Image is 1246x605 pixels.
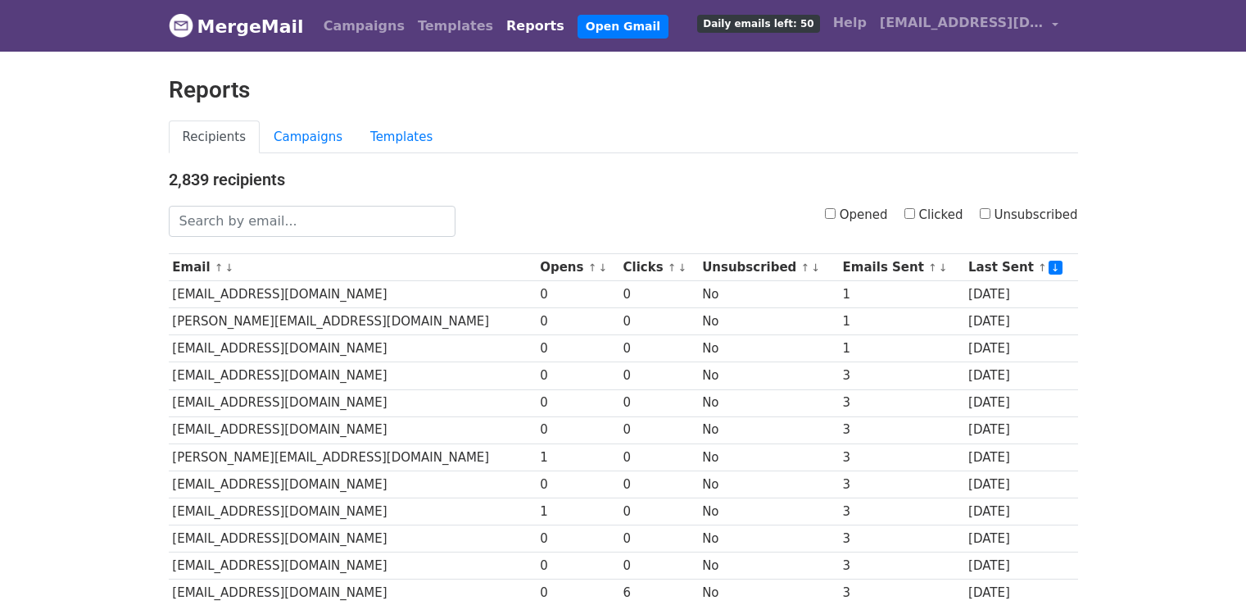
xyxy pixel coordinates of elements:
[169,389,537,416] td: [EMAIL_ADDRESS][DOMAIN_NAME]
[980,206,1078,225] label: Unsubscribed
[169,9,304,43] a: MergeMail
[536,498,618,525] td: 1
[873,7,1065,45] a: [EMAIL_ADDRESS][DOMAIN_NAME]
[678,262,687,274] a: ↓
[839,471,964,498] td: 3
[801,262,810,274] a: ↑
[169,553,537,580] td: [EMAIL_ADDRESS][DOMAIN_NAME]
[964,281,1077,308] td: [DATE]
[904,206,963,225] label: Clicked
[697,15,819,33] span: Daily emails left: 50
[825,206,888,225] label: Opened
[317,10,411,43] a: Campaigns
[536,362,618,389] td: 0
[169,362,537,389] td: [EMAIL_ADDRESS][DOMAIN_NAME]
[964,498,1077,525] td: [DATE]
[619,525,699,553] td: 0
[839,444,964,471] td: 3
[964,416,1077,444] td: [DATE]
[536,308,618,335] td: 0
[839,498,964,525] td: 3
[904,208,915,219] input: Clicked
[964,389,1077,416] td: [DATE]
[169,335,537,362] td: [EMAIL_ADDRESS][DOMAIN_NAME]
[536,553,618,580] td: 0
[698,281,838,308] td: No
[825,208,836,219] input: Opened
[839,553,964,580] td: 3
[500,10,571,43] a: Reports
[928,262,937,274] a: ↑
[811,262,820,274] a: ↓
[839,308,964,335] td: 1
[169,170,1078,189] h4: 2,839 recipients
[260,121,356,154] a: Campaigns
[619,281,699,308] td: 0
[411,10,500,43] a: Templates
[668,262,677,274] a: ↑
[169,498,537,525] td: [EMAIL_ADDRESS][DOMAIN_NAME]
[169,308,537,335] td: [PERSON_NAME][EMAIL_ADDRESS][DOMAIN_NAME]
[698,389,838,416] td: No
[536,444,618,471] td: 1
[619,389,699,416] td: 0
[536,254,618,281] th: Opens
[619,416,699,444] td: 0
[839,254,964,281] th: Emails Sent
[964,254,1077,281] th: Last Sent
[698,362,838,389] td: No
[536,281,618,308] td: 0
[964,525,1077,553] td: [DATE]
[839,335,964,362] td: 1
[964,362,1077,389] td: [DATE]
[698,471,838,498] td: No
[619,553,699,580] td: 0
[839,525,964,553] td: 3
[619,254,699,281] th: Clicks
[169,416,537,444] td: [EMAIL_ADDRESS][DOMAIN_NAME]
[619,471,699,498] td: 0
[588,262,597,274] a: ↑
[839,362,964,389] td: 3
[827,7,873,39] a: Help
[964,471,1077,498] td: [DATE]
[839,389,964,416] td: 3
[225,262,234,274] a: ↓
[169,444,537,471] td: [PERSON_NAME][EMAIL_ADDRESS][DOMAIN_NAME]
[578,15,668,39] a: Open Gmail
[619,444,699,471] td: 0
[169,254,537,281] th: Email
[964,553,1077,580] td: [DATE]
[169,281,537,308] td: [EMAIL_ADDRESS][DOMAIN_NAME]
[536,525,618,553] td: 0
[839,416,964,444] td: 3
[598,262,607,274] a: ↓
[169,76,1078,104] h2: Reports
[215,262,224,274] a: ↑
[698,444,838,471] td: No
[698,254,838,281] th: Unsubscribed
[619,335,699,362] td: 0
[880,13,1044,33] span: [EMAIL_ADDRESS][DOMAIN_NAME]
[698,308,838,335] td: No
[839,281,964,308] td: 1
[698,498,838,525] td: No
[964,335,1077,362] td: [DATE]
[169,13,193,38] img: MergeMail logo
[169,121,261,154] a: Recipients
[536,389,618,416] td: 0
[356,121,446,154] a: Templates
[980,208,990,219] input: Unsubscribed
[536,416,618,444] td: 0
[169,206,455,237] input: Search by email...
[536,335,618,362] td: 0
[169,471,537,498] td: [EMAIL_ADDRESS][DOMAIN_NAME]
[169,525,537,553] td: [EMAIL_ADDRESS][DOMAIN_NAME]
[964,444,1077,471] td: [DATE]
[964,308,1077,335] td: [DATE]
[698,416,838,444] td: No
[691,7,826,39] a: Daily emails left: 50
[698,525,838,553] td: No
[619,362,699,389] td: 0
[698,335,838,362] td: No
